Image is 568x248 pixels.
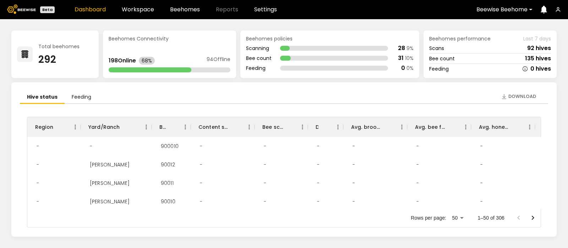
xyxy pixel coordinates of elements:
p: Rows per page: [411,214,446,221]
div: 292 [38,55,80,65]
div: - [194,192,208,211]
div: - [347,137,361,155]
div: Stella [84,174,135,192]
div: Feeding [246,66,272,71]
div: - [347,192,361,211]
div: 68% [139,57,155,65]
div: - [539,192,552,211]
button: Menu [397,122,407,132]
div: BH ID [159,117,166,137]
li: Feeding [65,91,98,104]
button: Menu [70,122,81,132]
div: Content scan hives [198,117,230,137]
button: Menu [244,122,255,132]
div: 31 [398,55,404,61]
div: 94 Offline [207,57,230,65]
div: 0 hives [530,66,551,72]
div: Beta [40,6,55,13]
div: - [194,174,208,192]
img: Beewise logo [7,5,36,14]
div: Bee scan hives [255,117,308,137]
div: - [311,137,325,155]
div: - [539,155,552,174]
button: Menu [297,122,308,132]
div: Feeding [429,66,449,71]
div: 90012 [155,155,181,174]
div: - [411,155,425,174]
div: 0 [401,65,405,71]
button: Sort [230,122,240,132]
button: Sort [446,122,456,132]
div: 92 hives [527,45,551,51]
div: - [311,174,325,192]
div: - [539,137,552,155]
div: - [194,155,208,174]
button: Sort [510,122,520,132]
li: Hive status [20,91,65,104]
button: Sort [382,122,392,132]
div: - [31,155,45,174]
span: Reports [216,7,238,12]
div: - [84,137,98,155]
div: - [31,174,45,192]
a: Workspace [122,7,154,12]
button: Sort [283,122,293,132]
div: - [475,174,488,192]
div: - [347,155,361,174]
div: Stella [84,155,135,174]
div: - [258,192,272,211]
button: Sort [166,122,176,132]
div: Scanning [246,46,272,51]
button: Menu [333,122,343,132]
div: Region [35,117,53,137]
div: BH ID [152,117,191,137]
div: Dead hives [308,117,343,137]
div: Beehomes policies [246,36,414,41]
div: - [411,192,425,211]
div: - [475,192,488,211]
div: Avg. bee frames [407,117,471,137]
div: 28 [398,45,405,51]
div: 900010 [155,137,184,155]
div: - [411,174,425,192]
div: 0 % [406,66,414,71]
div: Total beehomes [38,44,80,49]
div: 10 % [405,56,414,61]
div: - [311,155,325,174]
button: Sort [53,122,63,132]
div: Avg. honey frames [471,117,535,137]
button: Menu [524,122,535,132]
div: Avg. bee frames [415,117,446,137]
div: - [258,155,272,174]
div: Content scan hives [191,117,255,137]
div: Region [27,117,81,137]
span: Download [508,93,536,100]
div: - [311,192,325,211]
div: - [539,174,552,192]
a: Settings [254,7,277,12]
div: Beehomes Connectivity [109,36,230,41]
div: - [31,192,45,211]
div: Scans [429,46,444,51]
div: - [258,174,272,192]
a: Dashboard [75,7,106,12]
div: - [258,137,272,155]
div: - [475,137,488,155]
div: Bee count [429,56,455,61]
div: Avg. brood frames [351,117,382,137]
div: Yard/Ranch [81,117,152,137]
button: Go to next page [526,211,540,225]
div: 135 hives [525,56,551,61]
div: 90011 [155,174,179,192]
div: 198 Online [109,58,136,64]
div: Dead hives [316,117,318,137]
button: Menu [180,122,191,132]
div: - [194,137,208,155]
button: Sort [120,122,130,132]
div: 9 % [406,46,414,51]
div: Avg. honey frames [479,117,510,137]
div: - [31,137,45,155]
button: Menu [141,122,152,132]
div: Bee count [246,56,272,61]
div: Yard/Ranch [88,117,120,137]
